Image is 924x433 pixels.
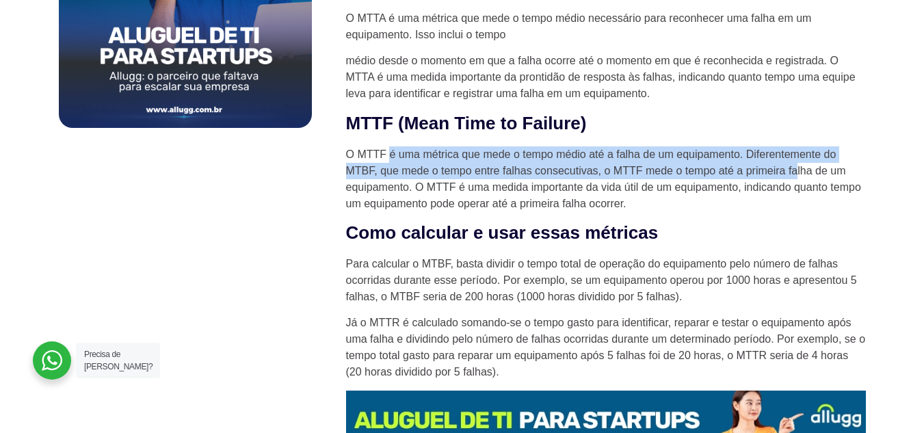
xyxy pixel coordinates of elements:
[346,315,866,380] p: Já o MTTR é calculado somando-se o tempo gasto para identificar, reparar e testar o equipamento a...
[346,10,866,43] p: O MTTA é uma métrica que mede o tempo médio necessário para reconhecer uma falha em um equipament...
[346,146,866,212] p: O MTTF é uma métrica que mede o tempo médio até a falha de um equipamento. Diferentemente do MTBF...
[856,367,924,433] iframe: Chat Widget
[856,367,924,433] div: Widget de chat
[346,256,866,305] p: Para calcular o MTBF, basta dividir o tempo total de operação do equipamento pelo número de falha...
[346,53,866,102] p: médio desde o momento em que a falha ocorre até o momento em que é reconhecida e registrada. O MT...
[346,222,866,245] h2: Como calcular e usar essas métricas
[346,112,866,135] h2: MTTF (Mean Time to Failure)
[84,350,153,371] span: Precisa de [PERSON_NAME]?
